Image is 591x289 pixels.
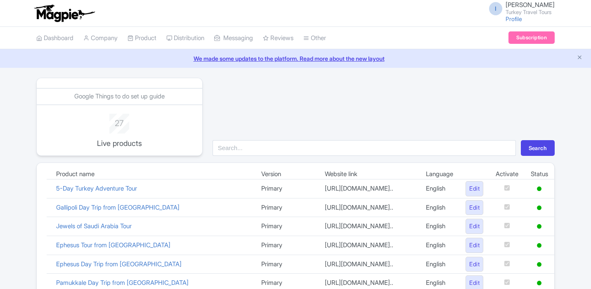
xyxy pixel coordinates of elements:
a: Distribution [166,27,204,50]
button: Search [521,140,555,156]
td: Language [420,170,459,179]
td: Activate [489,170,525,179]
a: Ephesus Tour from [GEOGRAPHIC_DATA] [56,241,170,249]
td: Primary [255,217,319,236]
td: [URL][DOMAIN_NAME].. [319,236,420,255]
td: [URL][DOMAIN_NAME].. [319,217,420,236]
td: Primary [255,179,319,198]
td: English [420,255,459,274]
a: We made some updates to the platform. Read more about the new layout [5,54,586,63]
a: Messaging [214,27,253,50]
td: English [420,198,459,217]
a: Reviews [263,27,293,50]
td: Primary [255,255,319,274]
img: logo-ab69f6fb50320c5b225c76a69d11143b.png [32,4,96,22]
a: Edit [466,181,483,196]
button: Close announcement [577,53,583,63]
a: Product [128,27,156,50]
a: Dashboard [36,27,73,50]
a: Profile [506,15,522,22]
td: [URL][DOMAIN_NAME].. [319,179,420,198]
td: Primary [255,198,319,217]
td: English [420,217,459,236]
a: Edit [466,238,483,253]
td: Website link [319,170,420,179]
a: Ephesus Day Trip from [GEOGRAPHIC_DATA] [56,260,182,268]
a: Edit [466,200,483,215]
a: Jewels of Saudi Arabia Tour [56,222,132,230]
small: Turkey Travel Tours [506,10,555,15]
a: I [PERSON_NAME] Turkey Travel Tours [484,2,555,15]
a: Pamukkale Day Trip from [GEOGRAPHIC_DATA] [56,279,189,287]
a: Subscription [508,31,555,44]
td: English [420,236,459,255]
span: [PERSON_NAME] [506,1,555,9]
a: Edit [466,257,483,272]
p: Live products [85,138,153,149]
td: Primary [255,236,319,255]
a: Gallipoli Day Trip from [GEOGRAPHIC_DATA] [56,203,180,211]
a: 5-Day Turkey Adventure Tour [56,184,137,192]
td: English [420,179,459,198]
td: Version [255,170,319,179]
div: 27 [85,114,153,129]
a: Other [303,27,326,50]
span: I [489,2,502,15]
td: [URL][DOMAIN_NAME].. [319,198,420,217]
input: Search... [213,140,516,156]
td: Status [525,170,554,179]
a: Edit [466,219,483,234]
td: [URL][DOMAIN_NAME].. [319,255,420,274]
a: Company [83,27,118,50]
td: Product name [50,170,255,179]
a: Google Things to do set up guide [74,92,165,100]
